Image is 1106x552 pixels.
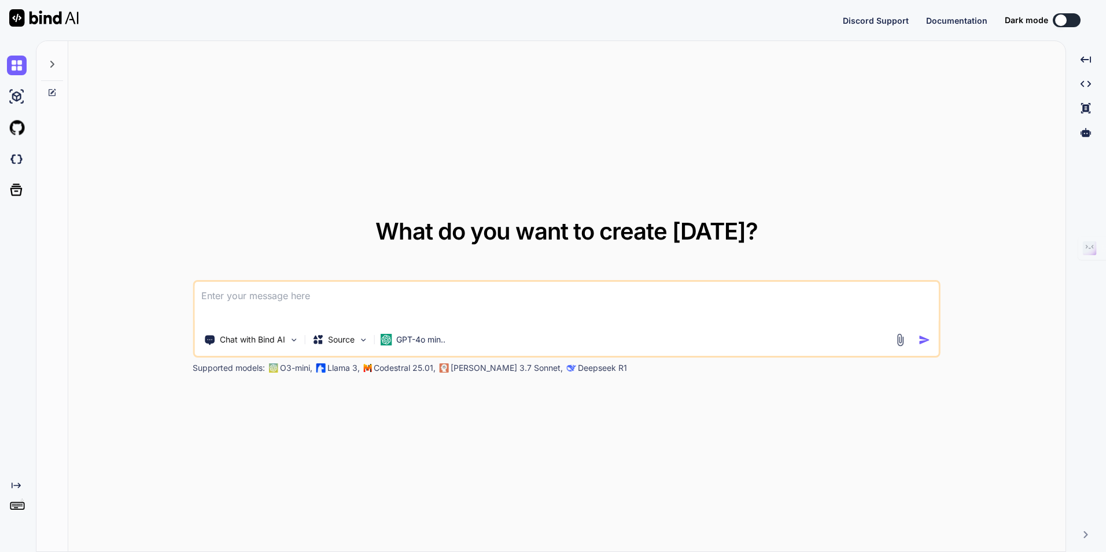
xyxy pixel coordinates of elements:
img: claude [566,363,576,373]
span: Discord Support [843,16,909,25]
span: What do you want to create [DATE]? [375,217,758,245]
p: Codestral 25.01, [374,362,436,374]
img: claude [439,363,448,373]
span: Documentation [926,16,987,25]
button: Documentation [926,14,987,27]
p: Source [328,334,355,345]
button: Discord Support [843,14,909,27]
img: ai-studio [7,87,27,106]
img: GPT-4o mini [380,334,392,345]
p: GPT-4o min.. [396,334,445,345]
img: Mistral-AI [363,364,371,372]
img: attachment [894,333,907,347]
img: Pick Tools [289,335,298,345]
img: Bind AI [9,9,79,27]
span: Dark mode [1005,14,1048,26]
img: githubLight [7,118,27,138]
p: O3-mini, [280,362,312,374]
p: [PERSON_NAME] 3.7 Sonnet, [451,362,563,374]
img: Llama2 [316,363,325,373]
p: Llama 3, [327,362,360,374]
img: darkCloudIdeIcon [7,149,27,169]
img: Pick Models [358,335,368,345]
p: Supported models: [193,362,265,374]
img: GPT-4 [268,363,278,373]
img: icon [919,334,931,346]
p: Deepseek R1 [578,362,627,374]
img: chat [7,56,27,75]
p: Chat with Bind AI [220,334,285,345]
